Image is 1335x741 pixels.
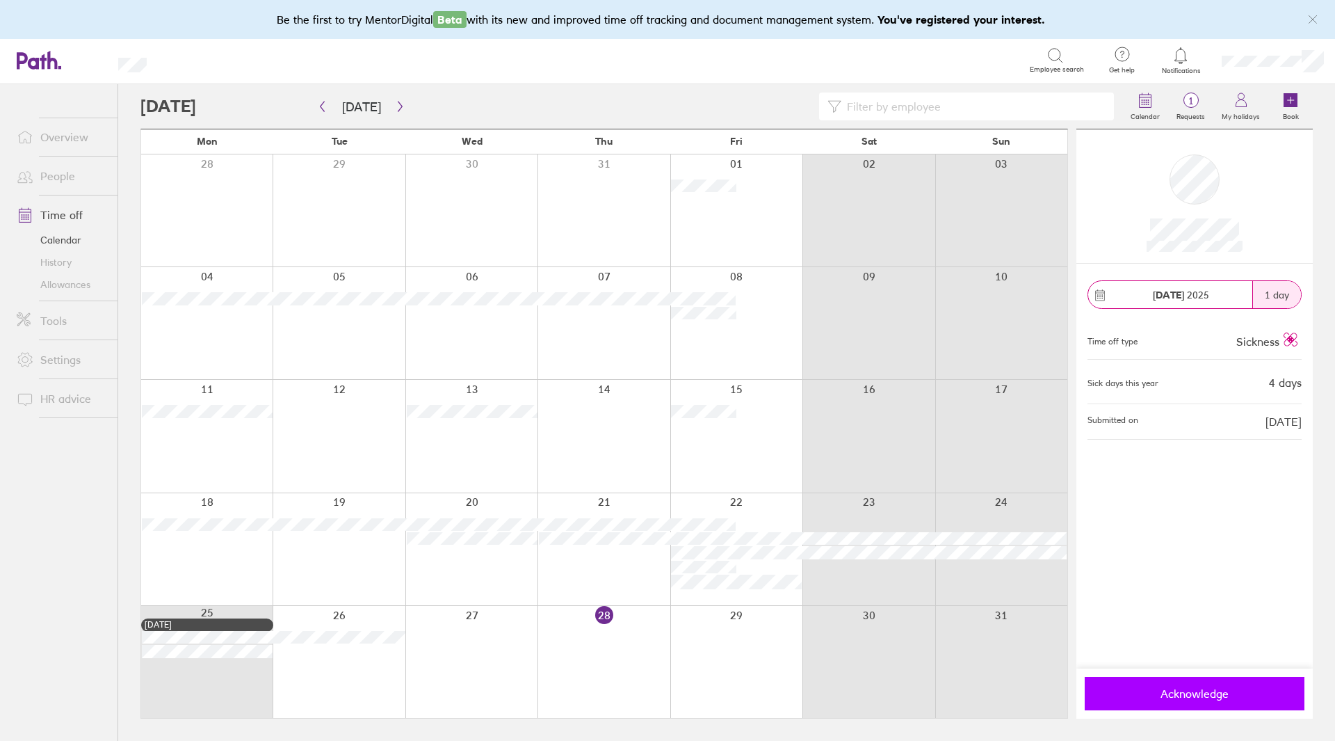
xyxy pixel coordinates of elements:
[1153,289,1209,301] span: 2025
[1094,687,1295,700] span: Acknowledge
[1168,84,1213,129] a: 1Requests
[433,11,467,28] span: Beta
[1099,66,1144,74] span: Get help
[1265,415,1302,428] span: [DATE]
[184,54,220,66] div: Search
[1153,289,1184,301] strong: [DATE]
[1213,84,1268,129] a: My holidays
[6,273,118,296] a: Allowances
[197,136,218,147] span: Mon
[1168,109,1213,121] label: Requests
[1168,95,1213,106] span: 1
[6,346,118,374] a: Settings
[6,251,118,273] a: History
[992,136,1010,147] span: Sun
[730,136,743,147] span: Fri
[1087,379,1158,388] div: Sick days this year
[331,95,392,118] button: [DATE]
[861,136,877,147] span: Sat
[6,162,118,190] a: People
[1236,335,1279,349] span: Sickness
[841,93,1106,120] input: Filter by employee
[1269,376,1302,389] div: 4 days
[6,123,118,151] a: Overview
[1122,109,1168,121] label: Calendar
[6,385,118,413] a: HR advice
[1085,677,1304,710] button: Acknowledge
[1087,331,1138,348] div: Time off type
[1122,84,1168,129] a: Calendar
[1158,67,1204,75] span: Notifications
[1158,46,1204,75] a: Notifications
[1275,109,1307,121] label: Book
[1213,109,1268,121] label: My holidays
[277,11,1059,28] div: Be the first to try MentorDigital with its new and improved time off tracking and document manage...
[1030,65,1084,74] span: Employee search
[145,620,270,630] div: [DATE]
[877,13,1045,26] b: You've registered your interest.
[6,201,118,229] a: Time off
[332,136,348,147] span: Tue
[1268,84,1313,129] a: Book
[1087,415,1138,428] span: Submitted on
[595,136,613,147] span: Thu
[1252,281,1301,308] div: 1 day
[6,229,118,251] a: Calendar
[6,307,118,335] a: Tools
[462,136,483,147] span: Wed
